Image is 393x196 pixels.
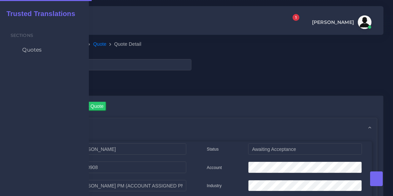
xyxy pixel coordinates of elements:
[286,18,298,27] a: 1
[312,20,354,25] span: [PERSON_NAME]
[207,146,219,152] label: Status
[207,165,222,171] label: Account
[309,15,374,29] a: [PERSON_NAME]avatar
[5,43,84,57] a: Quotes
[358,15,371,29] img: avatar
[72,180,186,192] input: pm
[207,183,222,189] label: Industry
[93,41,107,48] a: Quote
[11,33,33,38] span: Sections
[107,41,141,48] li: Quote Detail
[2,8,75,19] a: Trusted Translations
[74,102,106,111] input: Clone Quote
[16,118,377,136] div: Quote information
[2,10,75,18] h2: Trusted Translations
[293,14,299,21] span: 1
[22,46,42,54] span: Quotes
